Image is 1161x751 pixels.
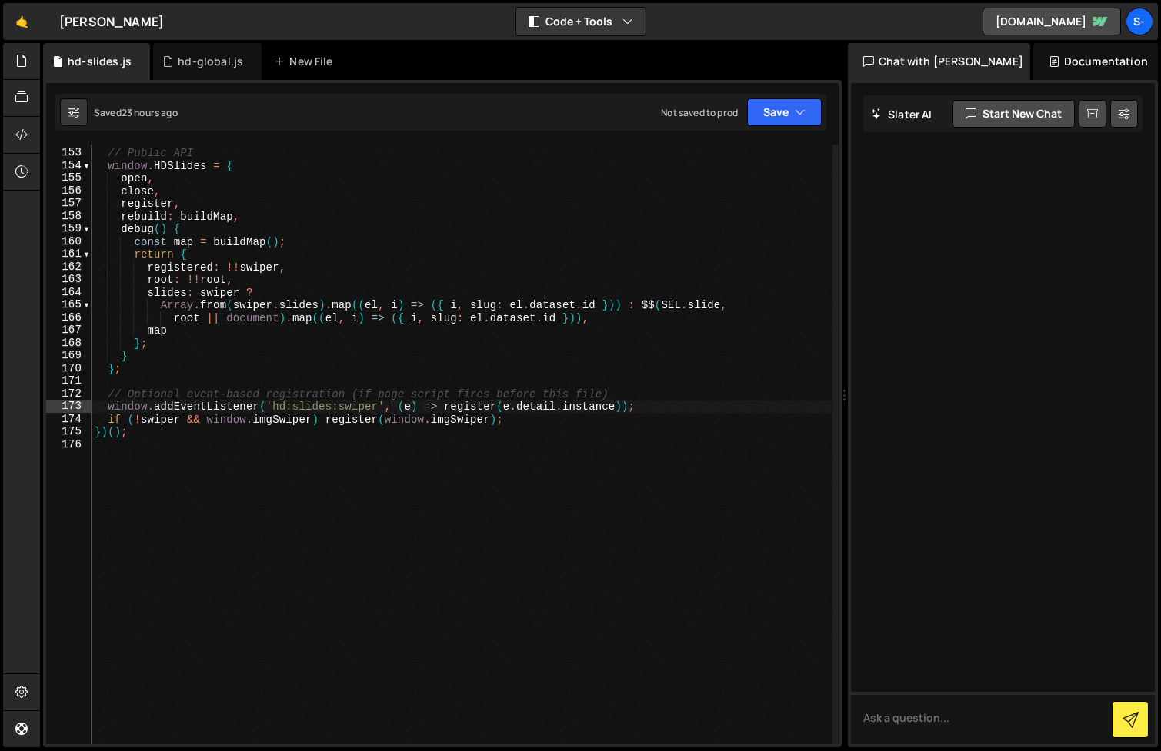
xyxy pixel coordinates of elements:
div: 153 [46,146,92,159]
div: 157 [46,197,92,210]
div: 165 [46,298,92,311]
div: 167 [46,324,92,337]
a: [DOMAIN_NAME] [983,8,1121,35]
div: hd-slides.js [68,54,132,69]
div: 166 [46,311,92,324]
button: Save [747,98,822,126]
div: 161 [46,248,92,261]
div: 159 [46,222,92,235]
div: Saved [94,106,178,119]
div: hd-global.js [178,54,243,69]
div: 162 [46,261,92,274]
div: 173 [46,400,92,413]
h2: Slater AI [871,107,932,121]
div: 155 [46,171,92,184]
div: 171 [46,374,92,387]
div: Documentation [1033,43,1158,80]
div: 170 [46,362,92,375]
div: 174 [46,413,92,426]
div: 154 [46,159,92,172]
div: 164 [46,286,92,299]
div: 176 [46,438,92,451]
div: Chat with [PERSON_NAME] [848,43,1030,80]
div: 156 [46,184,92,198]
div: 158 [46,210,92,223]
div: 172 [46,387,92,400]
a: 🤙 [3,3,41,40]
div: 168 [46,337,92,350]
div: 175 [46,425,92,438]
div: New File [274,54,339,69]
div: [PERSON_NAME] [59,12,164,31]
div: 169 [46,349,92,362]
div: 23 hours ago [122,106,178,119]
div: 160 [46,235,92,248]
a: s- [1126,8,1153,35]
div: 163 [46,273,92,286]
button: Code + Tools [516,8,646,35]
button: Start new chat [952,100,1075,128]
div: Not saved to prod [661,106,738,119]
